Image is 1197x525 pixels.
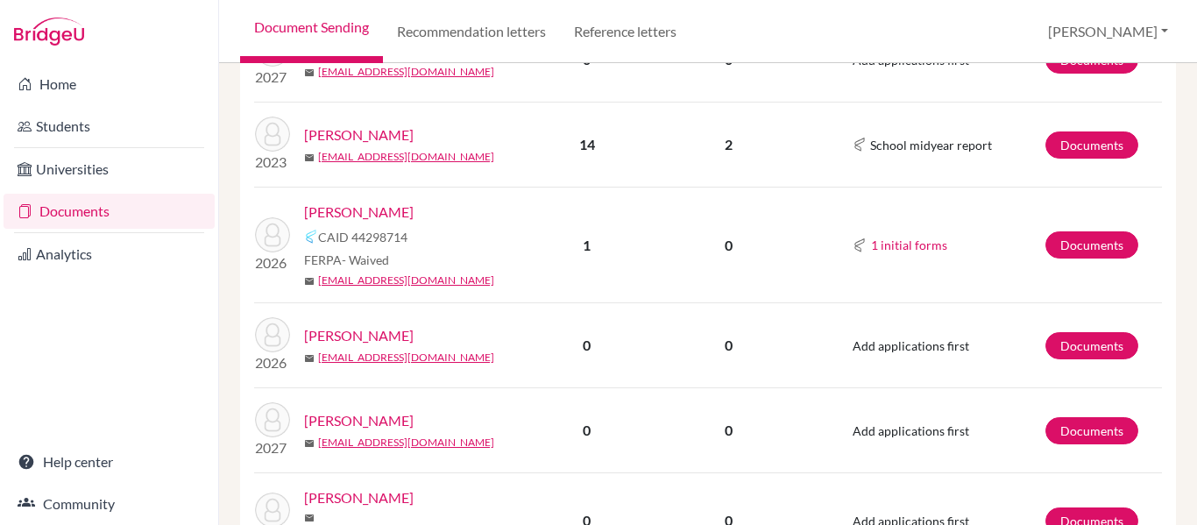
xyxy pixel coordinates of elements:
[14,18,84,46] img: Bridge-U
[853,423,969,438] span: Add applications first
[648,134,810,155] p: 2
[4,152,215,187] a: Universities
[304,513,315,523] span: mail
[255,117,290,152] img: Garcia, Isabella
[583,237,591,253] b: 1
[870,136,992,154] span: School midyear report
[304,67,315,78] span: mail
[648,420,810,441] p: 0
[318,273,494,288] a: [EMAIL_ADDRESS][DOMAIN_NAME]
[342,252,389,267] span: - Waived
[255,437,290,458] p: 2027
[304,410,414,431] a: [PERSON_NAME]
[1045,332,1138,359] a: Documents
[304,251,389,269] span: FERPA
[304,153,315,163] span: mail
[853,338,969,353] span: Add applications first
[1040,15,1176,48] button: [PERSON_NAME]
[4,237,215,272] a: Analytics
[4,109,215,144] a: Students
[255,402,290,437] img: Garcia, Irene
[853,238,867,252] img: Common App logo
[1045,131,1138,159] a: Documents
[4,444,215,479] a: Help center
[255,67,290,88] p: 2027
[4,67,215,102] a: Home
[583,422,591,438] b: 0
[304,276,315,287] span: mail
[318,435,494,451] a: [EMAIL_ADDRESS][DOMAIN_NAME]
[255,252,290,273] p: 2026
[1045,231,1138,259] a: Documents
[648,335,810,356] p: 0
[870,235,948,255] button: 1 initial forms
[304,230,318,244] img: Common App logo
[304,325,414,346] a: [PERSON_NAME]
[583,337,591,353] b: 0
[304,124,414,145] a: [PERSON_NAME]
[853,138,867,152] img: Common App logo
[1045,417,1138,444] a: Documents
[255,217,290,252] img: Garcia, Mateo
[318,149,494,165] a: [EMAIL_ADDRESS][DOMAIN_NAME]
[579,136,595,153] b: 14
[318,228,407,246] span: CAID 44298714
[648,235,810,256] p: 0
[255,317,290,352] img: Garcia, Daniel
[4,486,215,521] a: Community
[318,64,494,80] a: [EMAIL_ADDRESS][DOMAIN_NAME]
[304,353,315,364] span: mail
[255,152,290,173] p: 2023
[318,350,494,365] a: [EMAIL_ADDRESS][DOMAIN_NAME]
[4,194,215,229] a: Documents
[304,202,414,223] a: [PERSON_NAME]
[304,487,414,508] a: [PERSON_NAME]
[255,352,290,373] p: 2026
[304,438,315,449] span: mail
